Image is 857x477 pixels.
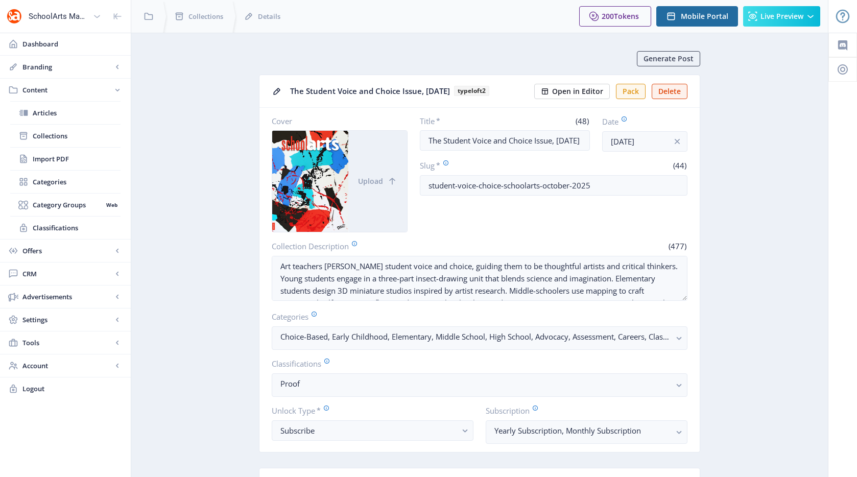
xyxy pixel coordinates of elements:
nb-select-label: Proof [280,377,671,390]
span: (48) [574,116,590,126]
span: Dashboard [22,39,123,49]
span: Logout [22,384,123,394]
button: Delete [652,84,687,99]
button: 200Tokens [579,6,651,27]
span: Categories [33,177,121,187]
button: info [667,131,687,152]
label: Slug [420,160,550,171]
span: Details [258,11,280,21]
span: Articles [33,108,121,118]
a: Import PDF [10,148,121,170]
div: SchoolArts Magazine [29,5,89,28]
button: Choice-Based, Early Childhood, Elementary, Middle School, High School, Advocacy, Assessment, Care... [272,326,687,350]
label: Subscription [486,405,679,416]
a: Articles [10,102,121,124]
button: Mobile Portal [656,6,738,27]
a: Classifications [10,217,121,239]
label: Title [420,116,501,126]
span: Generate Post [644,55,694,63]
span: Advertisements [22,292,112,302]
button: Generate Post [637,51,700,66]
span: Account [22,361,112,371]
span: Live Preview [760,12,803,20]
button: Open in Editor [534,84,610,99]
label: Collection Description [272,241,475,252]
label: Classifications [272,358,679,369]
span: Collections [33,131,121,141]
nb-select-label: Yearly Subscription, Monthly Subscription [494,424,671,437]
a: Collections [10,125,121,147]
a: Category GroupsWeb [10,194,121,216]
span: Tokens [614,11,639,21]
label: Cover [272,116,399,126]
span: Upload [358,177,383,185]
button: Live Preview [743,6,820,27]
nb-badge: Web [103,200,121,210]
span: Category Groups [33,200,103,210]
span: CRM [22,269,112,279]
b: typeloft2 [454,86,489,96]
input: this-is-how-a-slug-looks-like [420,175,688,196]
div: Subscribe [280,424,457,437]
button: Subscribe [272,420,473,441]
button: Yearly Subscription, Monthly Subscription [486,420,687,444]
span: (44) [672,160,687,171]
span: Settings [22,315,112,325]
span: Classifications [33,223,121,233]
span: Tools [22,338,112,348]
label: Unlock Type [272,405,465,416]
nb-select-label: Choice-Based, Early Childhood, Elementary, Middle School, High School, Advocacy, Assessment, Care... [280,330,671,343]
img: properties.app_icon.png [6,8,22,25]
div: The Student Voice and Choice Issue, [DATE] [290,83,528,99]
span: Open in Editor [552,87,603,96]
a: Categories [10,171,121,193]
span: Offers [22,246,112,256]
input: Type Collection Title ... [420,130,590,151]
span: (477) [667,241,687,251]
button: Upload [348,131,407,232]
button: Pack [616,84,646,99]
span: Content [22,85,112,95]
span: Mobile Portal [681,12,728,20]
label: Date [602,116,679,127]
label: Categories [272,311,679,322]
input: Publishing Date [602,131,687,152]
span: Collections [188,11,223,21]
span: Import PDF [33,154,121,164]
nb-icon: info [672,136,682,147]
button: Proof [272,373,687,397]
span: Branding [22,62,112,72]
